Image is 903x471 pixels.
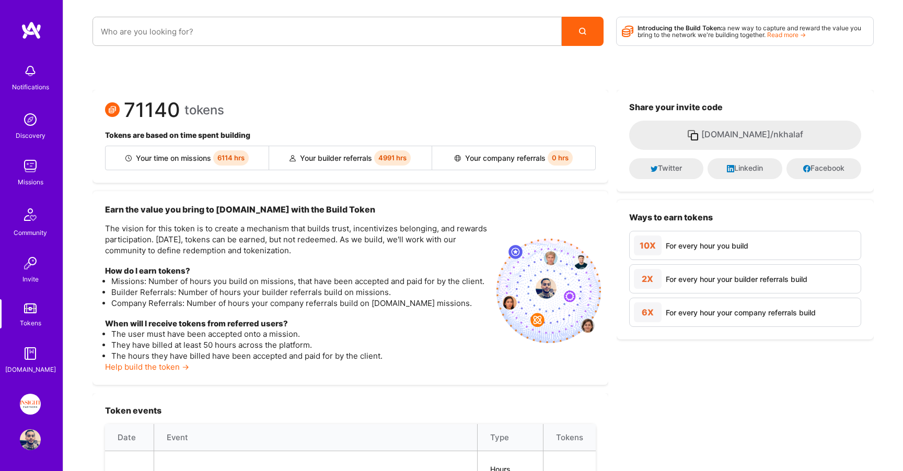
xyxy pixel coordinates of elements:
[803,165,811,172] i: icon Facebook
[105,362,189,372] a: Help build the token →
[20,253,41,274] img: Invite
[154,424,478,451] th: Event
[634,269,662,289] div: 2X
[20,109,41,130] img: discovery
[105,223,488,256] p: The vision for this token is to create a mechanism that builds trust, incentivizes belonging, and...
[124,104,180,115] span: 71140
[651,165,658,172] i: icon Twitter
[629,121,861,150] button: [DOMAIN_NAME]/nkhalaf
[24,303,37,313] img: tokens
[727,165,734,172] i: icon LinkedInDark
[269,146,433,170] div: Your builder referrals
[111,350,488,361] li: The hours they have billed have been accepted and paid for by the client.
[111,298,488,309] li: Company Referrals: Number of hours your company referrals build on [DOMAIN_NAME] missions.
[111,339,488,350] li: They have billed at least 50 hours across the platform.
[634,302,662,322] div: 6X
[629,102,861,112] h3: Share your invite code
[536,278,557,299] img: profile
[20,394,41,415] img: Insight Partners: Data & AI - Sourcing
[432,146,595,170] div: Your company referrals
[708,158,782,179] button: Linkedin
[17,394,43,415] a: Insight Partners: Data & AI - Sourcing
[786,158,861,179] button: Facebook
[477,424,543,451] th: Type
[634,236,662,255] div: 10X
[17,429,43,450] a: User Avatar
[454,155,461,161] img: Company referral icon
[622,21,633,41] i: icon Points
[105,102,120,117] img: Token icon
[21,21,42,40] img: logo
[629,213,861,222] h3: Ways to earn tokens
[105,204,488,215] h3: Earn the value you bring to [DOMAIN_NAME] with the Build Token
[213,150,249,166] span: 6114 hrs
[290,155,296,161] img: Builder referral icon
[105,319,488,328] h4: When will I receive tokens from referred users?
[14,227,47,238] div: Community
[20,317,41,328] div: Tokens
[184,104,224,115] span: tokens
[666,240,748,251] div: For every hour you build
[543,424,596,451] th: Tokens
[18,202,43,227] img: Community
[20,429,41,450] img: User Avatar
[105,406,596,416] h3: Token events
[105,266,488,276] h4: How do I earn tokens?
[20,156,41,176] img: teamwork
[579,28,586,35] i: icon Search
[16,130,45,141] div: Discovery
[18,176,43,187] div: Missions
[666,307,816,318] div: For every hour your company referrals build
[496,239,601,343] img: invite
[767,31,806,39] a: Read more →
[687,129,699,142] i: icon Copy
[105,131,596,140] h4: Tokens are based on time spent building
[629,158,704,179] button: Twitter
[638,24,861,39] span: a new way to capture and reward the value you bring to the network we're building together.
[125,155,132,161] img: Builder icon
[105,424,154,451] th: Date
[5,364,56,375] div: [DOMAIN_NAME]
[106,146,269,170] div: Your time on missions
[666,274,807,285] div: For every hour your builder referrals build
[638,24,722,32] strong: Introducing the Build Token:
[12,81,49,92] div: Notifications
[101,18,553,45] input: overall type: UNKNOWN_TYPE server type: NO_SERVER_DATA heuristic type: UNKNOWN_TYPE label: Who ar...
[111,328,488,339] li: The user must have been accepted onto a mission.
[20,343,41,364] img: guide book
[111,276,488,287] li: Missions: Number of hours you build on missions, that have been accepted and paid for by the client.
[374,150,411,166] span: 4991 hrs
[22,274,39,285] div: Invite
[111,287,488,298] li: Builder Referrals: Number of hours your builder referrals build on missions.
[548,150,573,166] span: 0 hrs
[20,61,41,81] img: bell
